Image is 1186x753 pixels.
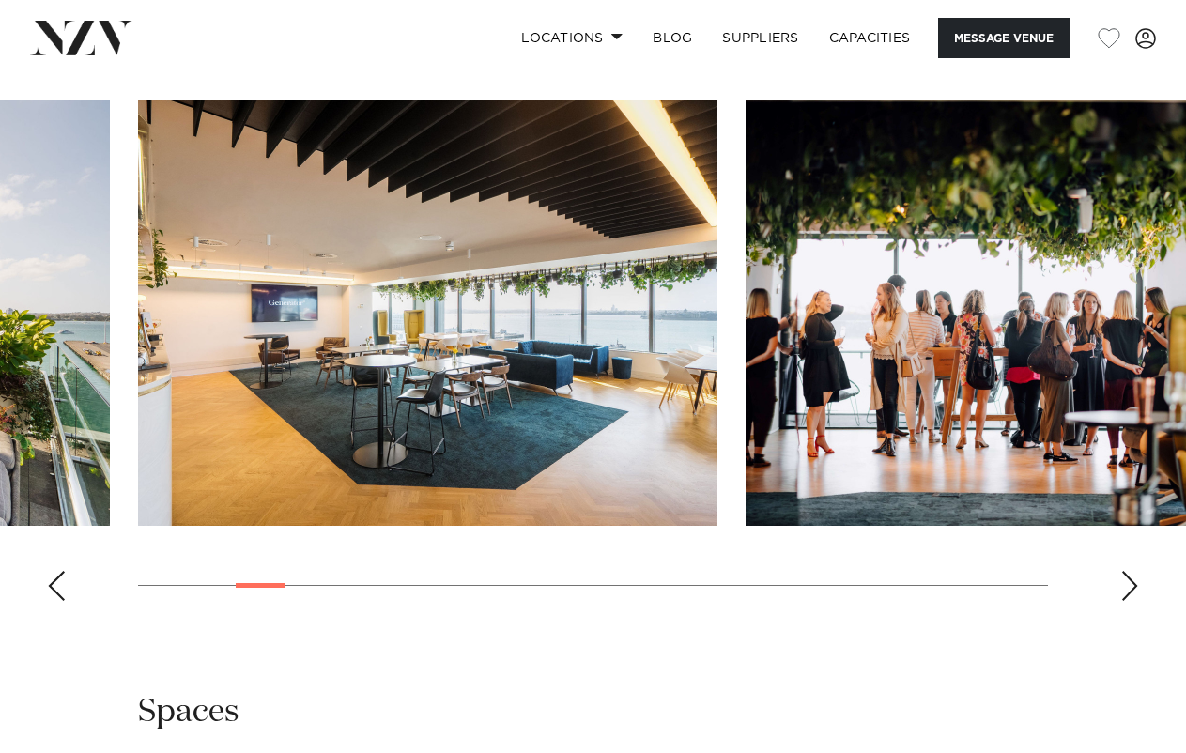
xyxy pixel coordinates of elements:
[138,691,239,733] h2: Spaces
[30,21,132,54] img: nzv-logo.png
[506,18,638,58] a: Locations
[938,18,1070,58] button: Message Venue
[638,18,707,58] a: BLOG
[138,100,717,526] swiper-slide: 4 / 28
[707,18,813,58] a: SUPPLIERS
[814,18,926,58] a: Capacities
